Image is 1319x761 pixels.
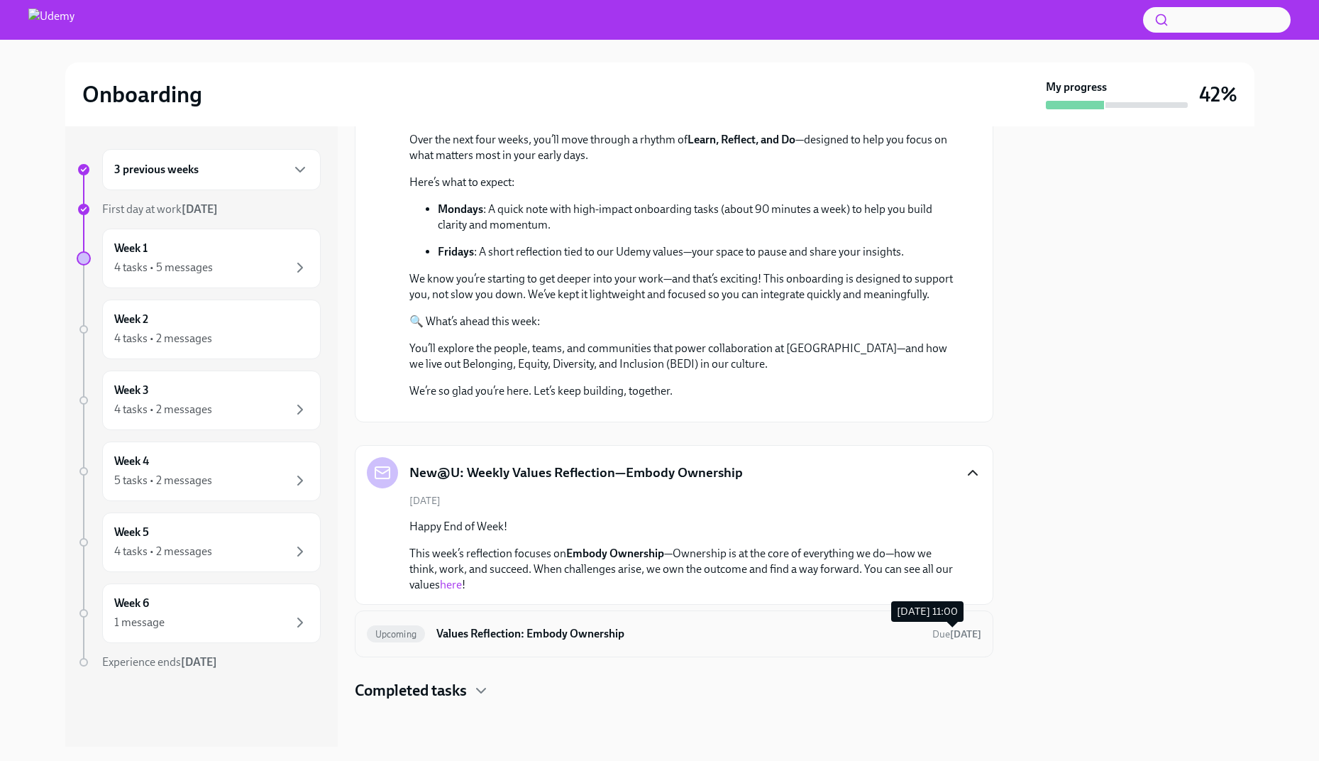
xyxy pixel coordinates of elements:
[114,162,199,177] h6: 3 previous weeks
[114,596,149,611] h6: Week 6
[114,241,148,256] h6: Week 1
[102,149,321,190] div: 3 previous weeks
[77,442,321,501] a: Week 45 tasks • 2 messages
[114,473,212,488] div: 5 tasks • 2 messages
[114,383,149,398] h6: Week 3
[1046,80,1107,95] strong: My progress
[438,202,483,216] strong: Mondays
[438,202,959,233] p: : A quick note with high-impact onboarding tasks (about 90 minutes a week) to help you build clar...
[566,547,664,560] strong: Embody Ownership
[102,655,217,669] span: Experience ends
[409,494,441,508] span: [DATE]
[409,341,959,372] p: You’ll explore the people, teams, and communities that power collaboration at [GEOGRAPHIC_DATA]—a...
[409,546,959,593] p: This week’s reflection focuses on —Ownership is at the core of everything we do—how we think, wor...
[355,680,993,701] div: Completed tasks
[114,544,212,559] div: 4 tasks • 2 messages
[409,519,959,535] p: Happy End of Week!
[932,628,981,640] span: Due
[77,202,321,217] a: First day at work[DATE]
[409,464,743,482] h5: New@U: Weekly Values Reflection—Embody Ownership
[28,9,74,31] img: Udemy
[114,402,212,417] div: 4 tasks • 2 messages
[114,312,148,327] h6: Week 2
[438,245,474,258] strong: Fridays
[409,132,959,163] p: Over the next four weeks, you’ll move through a rhythm of —designed to help you focus on what mat...
[114,615,165,630] div: 1 message
[182,202,218,216] strong: [DATE]
[367,629,426,640] span: Upcoming
[77,371,321,430] a: Week 34 tasks • 2 messages
[114,260,213,275] div: 4 tasks • 5 messages
[409,383,959,399] p: We’re so glad you’re here. Let’s keep building, together.
[436,626,920,642] h6: Values Reflection: Embody Ownership
[77,300,321,359] a: Week 24 tasks • 2 messages
[77,229,321,288] a: Week 14 tasks • 5 messages
[688,133,795,146] strong: Learn, Reflect, and Do
[82,80,202,109] h2: Onboarding
[440,578,462,591] a: here
[438,244,959,260] p: : A short reflection tied to our Udemy values—your space to pause and share your insights.
[409,175,959,190] p: Here’s what to expect:
[1199,82,1237,107] h3: 42%
[77,584,321,643] a: Week 61 message
[950,628,981,640] strong: [DATE]
[114,525,149,540] h6: Week 5
[102,202,218,216] span: First day at work
[409,271,959,302] p: We know you’re starting to get deeper into your work—and that’s exciting! This onboarding is desi...
[409,314,959,329] p: 🔍 What’s ahead this week:
[77,513,321,572] a: Week 54 tasks • 2 messages
[367,623,981,645] a: UpcomingValues Reflection: Embody OwnershipDue[DATE]
[114,331,212,346] div: 4 tasks • 2 messages
[181,655,217,669] strong: [DATE]
[355,680,467,701] h4: Completed tasks
[114,454,149,469] h6: Week 4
